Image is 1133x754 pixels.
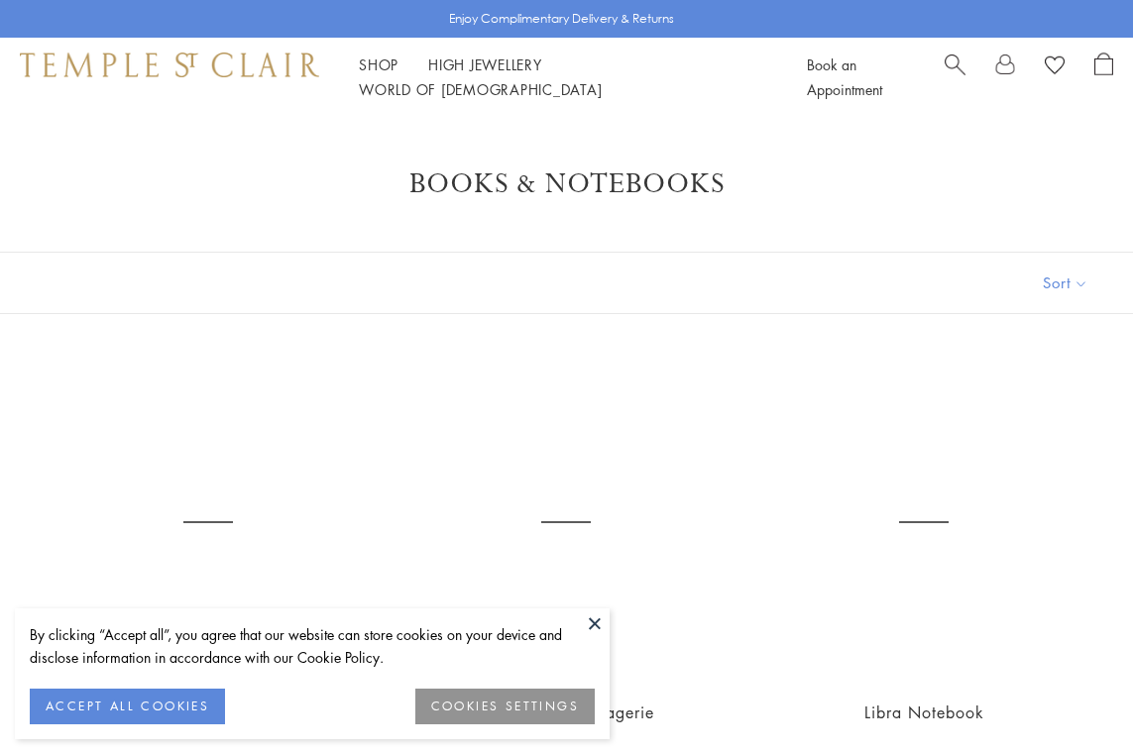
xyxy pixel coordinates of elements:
div: By clicking “Accept all”, you agree that our website can store cookies on your device and disclos... [30,623,595,669]
a: Libra Notebook [864,701,984,723]
button: Show sort by [998,253,1133,313]
a: ShopShop [359,54,398,74]
button: COOKIES SETTINGS [415,689,595,724]
h1: Books & Notebooks [79,166,1054,202]
a: High JewelleryHigh Jewellery [428,54,542,74]
nav: Main navigation [359,53,762,102]
a: View Wishlist [1045,53,1065,82]
iframe: Gorgias live chat messenger [1034,661,1113,734]
button: ACCEPT ALL COOKIES [30,689,225,724]
a: Libra Notebook [765,364,1083,682]
a: Open Shopping Bag [1094,53,1113,102]
a: Alchemy: A Passion for Jewels [50,364,368,682]
p: Enjoy Complimentary Delivery & Returns [449,9,674,29]
a: Search [945,53,965,102]
a: World of [DEMOGRAPHIC_DATA]World of [DEMOGRAPHIC_DATA] [359,79,602,99]
a: The Golden Menagerie [407,364,726,682]
a: Book an Appointment [807,54,882,99]
img: Temple St. Clair [20,53,319,76]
